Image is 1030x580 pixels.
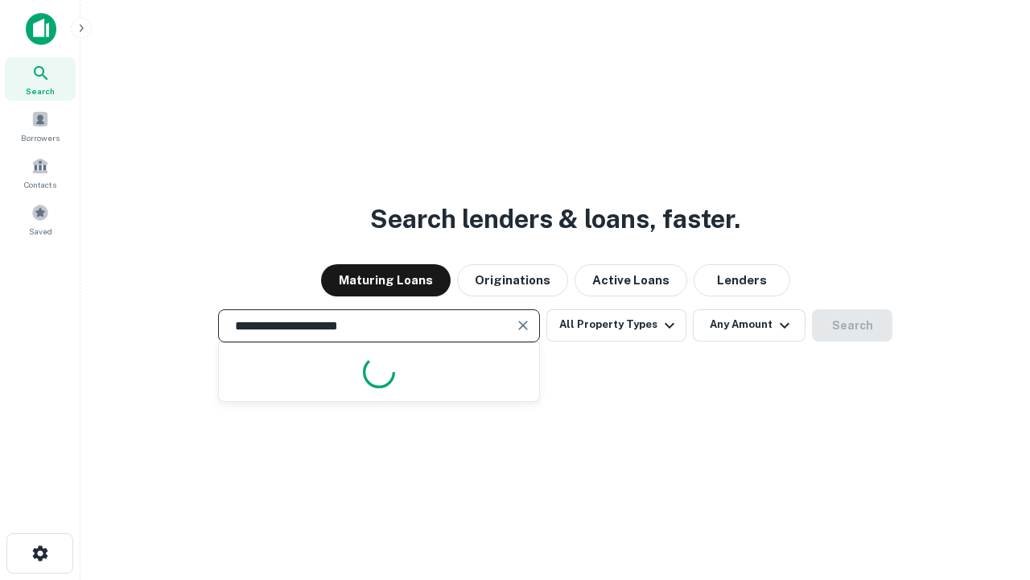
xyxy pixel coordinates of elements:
[457,264,568,296] button: Originations
[21,131,60,144] span: Borrowers
[26,13,56,45] img: capitalize-icon.png
[693,309,805,342] button: Any Amount
[5,197,76,241] a: Saved
[5,57,76,101] a: Search
[512,314,534,337] button: Clear
[24,178,56,191] span: Contacts
[29,225,52,238] span: Saved
[546,309,686,342] button: All Property Types
[575,264,687,296] button: Active Loans
[370,200,740,238] h3: Search lenders & loans, faster.
[950,451,1030,528] iframe: Chat Widget
[321,264,451,296] button: Maturing Loans
[26,85,55,97] span: Search
[5,104,76,147] a: Borrowers
[5,151,76,194] a: Contacts
[694,264,790,296] button: Lenders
